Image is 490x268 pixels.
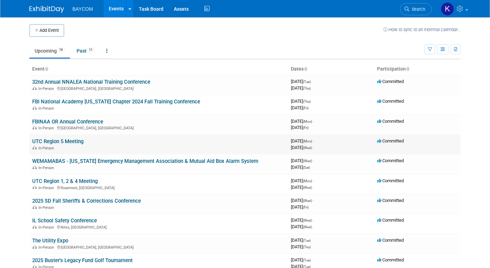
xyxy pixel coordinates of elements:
a: WEMAMABAS - [US_STATE] Emergency Management Association & Mutual Aid Box Alarm System [32,158,258,164]
span: [DATE] [291,79,313,84]
a: UTC Region 5 Meeting [32,138,83,145]
img: In-Person Event [33,186,37,189]
span: (Fri) [303,106,309,110]
span: In-Person [38,186,56,190]
span: Committed [377,158,404,163]
span: [DATE] [291,218,314,223]
span: [DATE] [291,99,313,104]
span: Committed [377,138,404,144]
span: (Thu) [303,100,311,103]
span: [DATE] [291,158,314,163]
a: Sort by Start Date [304,66,307,72]
span: (Mon) [303,179,312,183]
span: (Fri) [303,205,309,209]
a: 2025 SD Fall Sheriffs & Corrections Conference [32,198,141,204]
a: Sort by Participation Type [406,66,409,72]
button: Add Event [29,24,64,37]
span: In-Person [38,225,56,230]
span: - [312,99,313,104]
img: In-Person Event [33,225,37,229]
a: FBINAA OR Annual Conference [32,119,103,125]
img: In-Person Event [33,146,37,149]
span: [DATE] [291,165,310,170]
a: The Utility Expo [32,238,68,244]
span: - [313,218,314,223]
span: In-Person [38,166,56,170]
img: ExhibitDay [29,6,64,13]
a: Search [400,3,432,15]
span: - [313,178,314,183]
span: (Tue) [303,258,311,262]
div: [GEOGRAPHIC_DATA], [GEOGRAPHIC_DATA] [32,85,285,91]
span: (Fri) [303,126,309,130]
img: In-Person Event [33,205,37,209]
a: FBI National Academy [US_STATE] Chapter 2024 Fall Training Conference [32,99,200,105]
span: (Tue) [303,239,311,242]
span: Search [409,7,425,12]
span: (Sat) [303,166,310,169]
span: [DATE] [291,238,313,243]
div: Rosemont, [GEOGRAPHIC_DATA] [32,185,285,190]
div: Niles, [GEOGRAPHIC_DATA] [32,224,285,230]
span: In-Person [38,126,56,130]
span: (Thu) [303,86,311,90]
img: In-Person Event [33,126,37,129]
span: (Mon) [303,120,312,123]
span: In-Person [38,205,56,210]
img: In-Person Event [33,245,37,249]
span: [DATE] [291,244,311,249]
span: - [312,79,313,84]
span: [DATE] [291,198,314,203]
span: [DATE] [291,204,309,210]
th: Dates [288,63,374,75]
img: In-Person Event [33,86,37,90]
span: [DATE] [291,105,309,110]
span: - [312,257,313,262]
span: Committed [377,99,404,104]
span: In-Person [38,106,56,111]
a: 2025 Buster's Legacy Fund Golf Tournament [32,257,133,264]
a: Upcoming19 [29,44,70,57]
span: [DATE] [291,145,312,150]
span: [DATE] [291,178,314,183]
a: IL School Safety Conference [32,218,97,224]
img: In-Person Event [33,166,37,169]
a: How to sync to an external calendar... [383,27,461,32]
span: Committed [377,218,404,223]
div: [GEOGRAPHIC_DATA], [GEOGRAPHIC_DATA] [32,244,285,250]
span: [DATE] [291,138,314,144]
img: Kayla Novak [441,2,454,16]
span: [DATE] [291,119,314,124]
div: [GEOGRAPHIC_DATA], [GEOGRAPHIC_DATA] [32,125,285,130]
a: Sort by Event Name [45,66,48,72]
a: Past11 [71,44,100,57]
span: - [313,119,314,124]
img: In-Person Event [33,106,37,110]
span: Committed [377,257,404,262]
span: (Mon) [303,139,312,143]
span: [DATE] [291,85,311,91]
span: - [313,138,314,144]
span: [DATE] [291,125,309,130]
span: 11 [87,47,95,53]
span: [DATE] [291,185,312,190]
span: (Thu) [303,245,311,249]
a: UTC Region 1, 2 & 4 Meeting [32,178,98,184]
span: Committed [377,79,404,84]
span: - [312,238,313,243]
span: (Wed) [303,186,312,190]
th: Event [29,63,288,75]
span: In-Person [38,86,56,91]
span: BAYCOM [72,6,93,12]
span: In-Person [38,245,56,250]
span: (Wed) [303,225,312,229]
span: Committed [377,119,404,124]
span: 19 [57,47,65,53]
span: Committed [377,238,404,243]
span: (Tue) [303,80,311,84]
span: - [313,198,314,203]
span: [DATE] [291,224,312,229]
span: [DATE] [291,257,313,262]
span: (Wed) [303,159,312,163]
span: (Wed) [303,146,312,150]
